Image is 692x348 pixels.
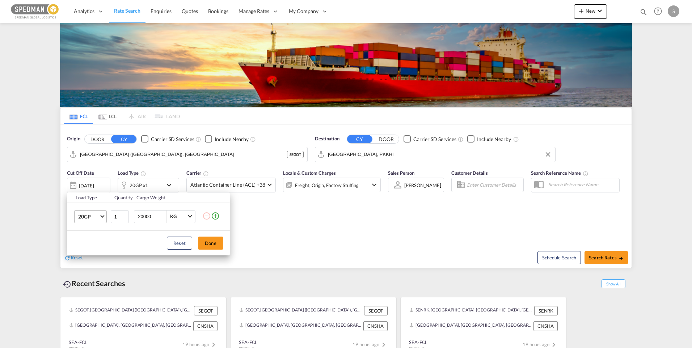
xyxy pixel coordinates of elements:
[74,210,107,223] md-select: Choose: 20GP
[211,212,220,220] md-icon: icon-plus-circle-outline
[78,213,99,220] span: 20GP
[110,192,132,203] th: Quantity
[111,210,129,223] input: Qty
[67,192,110,203] th: Load Type
[202,212,211,220] md-icon: icon-minus-circle-outline
[198,237,223,250] button: Done
[167,237,192,250] button: Reset
[170,213,177,219] div: KG
[137,211,166,223] input: Enter Weight
[136,194,198,201] div: Cargo Weight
